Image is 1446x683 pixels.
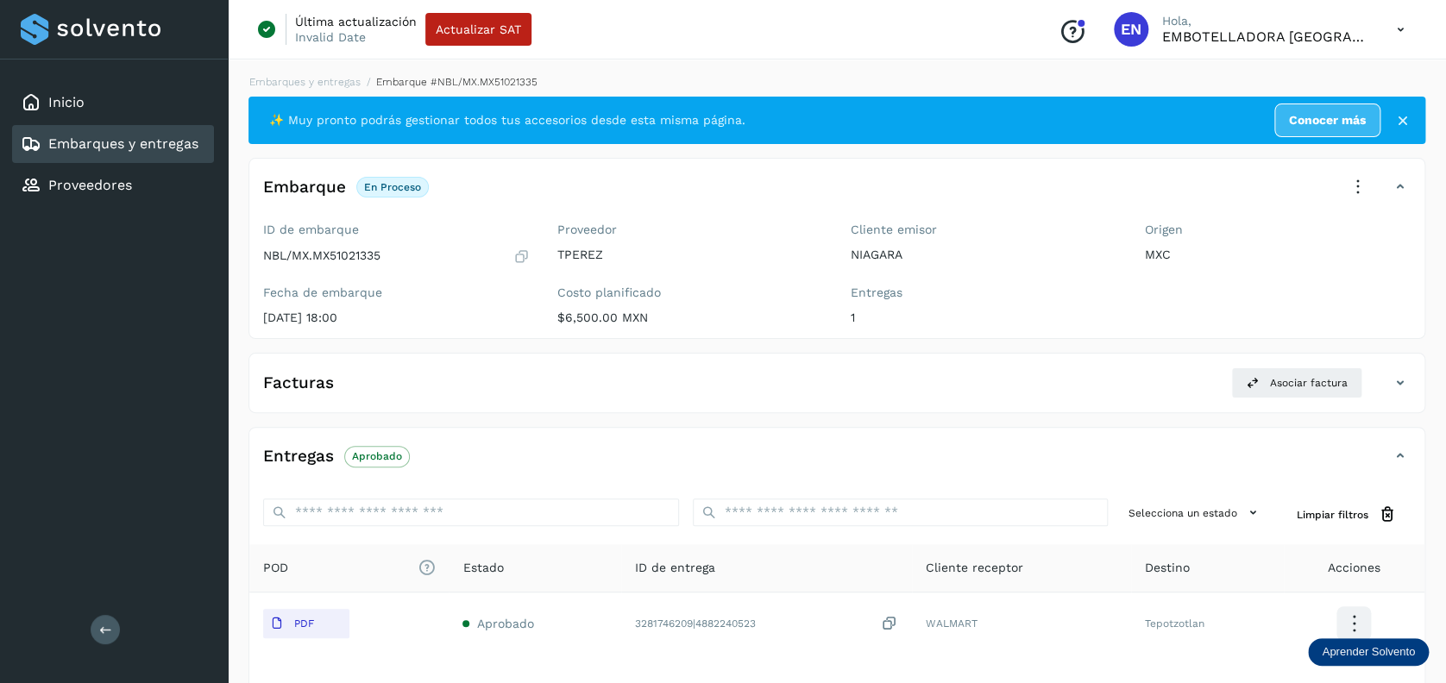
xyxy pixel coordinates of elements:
[1131,592,1284,655] td: Tepotzotlan
[263,373,334,393] h4: Facturas
[851,285,1117,300] label: Entregas
[635,559,715,577] span: ID de entrega
[1122,498,1269,527] button: Selecciona un estado
[1328,559,1380,577] span: Acciones
[1297,507,1368,523] span: Limpiar filtros
[295,14,417,29] p: Última actualización
[12,84,214,122] div: Inicio
[1270,375,1348,391] span: Asociar factura
[12,166,214,204] div: Proveedores
[48,177,132,193] a: Proveedores
[48,135,198,152] a: Embarques y entregas
[263,248,380,263] p: NBL/MX.MX51021335
[295,29,366,45] p: Invalid Date
[263,447,334,467] h4: Entregas
[851,248,1117,262] p: NIAGARA
[1162,28,1369,45] p: EMBOTELLADORA NIAGARA DE MEXICO
[476,617,533,630] span: Aprobado
[352,450,402,462] p: Aprobado
[851,310,1117,325] p: 1
[263,609,349,638] button: PDF
[1274,103,1380,137] a: Conocer más
[48,94,85,110] a: Inicio
[263,285,530,300] label: Fecha de embarque
[557,310,824,325] p: $6,500.00 MXN
[1308,638,1429,666] div: Aprender Solvento
[1145,222,1411,237] label: Origen
[425,13,531,46] button: Actualizar SAT
[263,310,530,325] p: [DATE] 18:00
[635,615,898,633] div: 3281746209|4882240523
[1162,14,1369,28] p: Hola,
[263,222,530,237] label: ID de embarque
[364,181,421,193] p: En proceso
[269,111,745,129] span: ✨ Muy pronto podrás gestionar todos tus accesorios desde esta misma página.
[294,617,314,630] p: PDF
[249,367,1424,412] div: FacturasAsociar factura
[1322,645,1415,659] p: Aprender Solvento
[557,222,824,237] label: Proveedor
[12,125,214,163] div: Embarques y entregas
[436,23,521,35] span: Actualizar SAT
[1145,559,1190,577] span: Destino
[248,74,1425,90] nav: breadcrumb
[249,76,361,88] a: Embarques y entregas
[1231,367,1362,398] button: Asociar factura
[1283,498,1411,530] button: Limpiar filtros
[263,559,435,577] span: POD
[851,222,1117,237] label: Cliente emisor
[462,559,503,577] span: Estado
[263,178,346,197] h4: Embarque
[1145,248,1411,262] p: MXC
[376,76,538,88] span: Embarque #NBL/MX.MX51021335
[557,285,824,300] label: Costo planificado
[249,442,1424,485] div: EntregasAprobado
[249,172,1424,216] div: EmbarqueEn proceso
[926,559,1023,577] span: Cliente receptor
[557,248,824,262] p: TPEREZ
[912,592,1131,655] td: WALMART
